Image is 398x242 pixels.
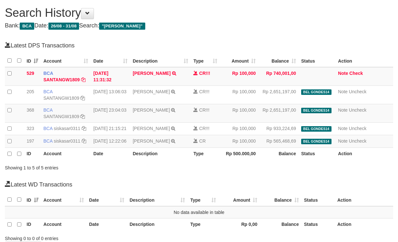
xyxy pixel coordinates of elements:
[43,107,52,113] span: BCA
[219,194,260,206] th: Amount: activate to sort column ascending
[191,86,220,104] td: !!!
[338,107,348,113] a: Note
[54,138,80,144] a: siskasar0311
[87,194,127,206] th: Date: activate to sort column ascending
[87,218,127,231] th: Date
[41,148,91,160] th: Account
[199,138,206,144] span: CR
[91,86,130,104] td: [DATE] 13:06:03
[20,23,34,30] span: BCA
[220,67,258,86] td: Rp 100,000
[220,135,258,148] td: Rp 100,000
[43,71,53,76] span: BCA
[338,71,348,76] a: Note
[191,148,220,160] th: Type
[299,55,335,67] th: Status
[43,89,52,94] span: BCA
[188,194,219,206] th: Type: activate to sort column ascending
[349,126,366,131] a: Uncheck
[127,194,188,206] th: Description: activate to sort column ascending
[349,89,366,94] a: Uncheck
[301,139,332,144] span: BEL GONDES14
[301,108,332,113] span: BEL GONDES14
[43,114,79,119] a: SANTANGW1809
[191,67,220,86] td: !!!
[24,148,41,160] th: ID
[258,123,299,135] td: Rp 933,224,69
[82,138,86,144] a: Copy siskasar0311 to clipboard
[43,138,52,144] span: BCA
[91,67,130,86] td: [DATE] 11:31:32
[24,67,41,86] td: 529
[80,96,85,101] a: Copy SANTANGW1809 to clipboard
[258,135,299,148] td: Rp 565,468,69
[91,55,130,67] th: Date: activate to sort column ascending
[338,126,348,131] a: Note
[5,42,393,49] h4: Latest DPS Transactions
[191,123,220,135] td: !!!
[220,55,258,67] th: Amount: activate to sort column ascending
[54,126,80,131] a: siskasar0311
[199,89,206,94] span: CR
[24,55,41,67] th: ID: activate to sort column ascending
[91,123,130,135] td: [DATE] 21:15:21
[258,86,299,104] td: Rp 2,651,197,00
[199,126,206,131] span: CR
[220,148,258,160] th: Rp 500.000,00
[301,218,335,231] th: Status
[41,218,87,231] th: Account
[301,89,332,95] span: BEL GONDES14
[349,138,366,144] a: Uncheck
[258,67,299,86] td: Rp 740,001,00
[133,71,170,76] a: [PERSON_NAME]
[220,123,258,135] td: Rp 100,000
[24,104,41,123] td: 368
[99,23,145,30] span: "[PERSON_NAME]"
[258,104,299,123] td: Rp 2,651,197,00
[133,107,170,113] a: [PERSON_NAME]
[219,218,260,231] th: Rp 0,00
[260,218,301,231] th: Balance
[5,233,161,242] div: Showing 0 to 0 of 0 entries
[24,218,41,231] th: ID
[335,194,393,206] th: Action
[338,138,348,144] a: Note
[91,148,130,160] th: Date
[24,135,41,148] td: 197
[5,181,393,188] h4: Latest WD Transactions
[48,23,79,30] span: 26/08 - 31/08
[5,23,393,29] h4: Bank: Date: Search:
[81,77,86,82] a: Copy SANTANGW1809 to clipboard
[24,123,41,135] td: 323
[188,218,219,231] th: Type
[335,218,393,231] th: Action
[127,218,188,231] th: Description
[349,71,363,76] a: Check
[349,107,366,113] a: Uncheck
[91,135,130,148] td: [DATE] 12:22:06
[5,206,393,218] td: No data available in table
[130,55,191,67] th: Description: activate to sort column ascending
[199,107,206,113] span: CR
[24,194,41,206] th: ID: activate to sort column ascending
[133,89,170,94] a: [PERSON_NAME]
[5,162,161,171] div: Showing 1 to 5 of 5 entries
[258,148,299,160] th: Balance
[24,86,41,104] td: 205
[191,55,220,67] th: Type: activate to sort column ascending
[133,138,170,144] a: [PERSON_NAME]
[80,114,85,119] a: Copy SANTANGW1809 to clipboard
[335,148,393,160] th: Action
[5,6,393,19] h1: Search History
[41,55,91,67] th: Account: activate to sort column ascending
[299,148,335,160] th: Status
[301,126,332,132] span: BEL GONDES14
[335,55,393,67] th: Action
[338,89,348,94] a: Note
[43,126,52,131] span: BCA
[220,104,258,123] td: Rp 100,000
[91,104,130,123] td: [DATE] 23:04:03
[199,71,206,76] span: CR
[260,194,301,206] th: Balance: activate to sort column ascending
[130,148,191,160] th: Description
